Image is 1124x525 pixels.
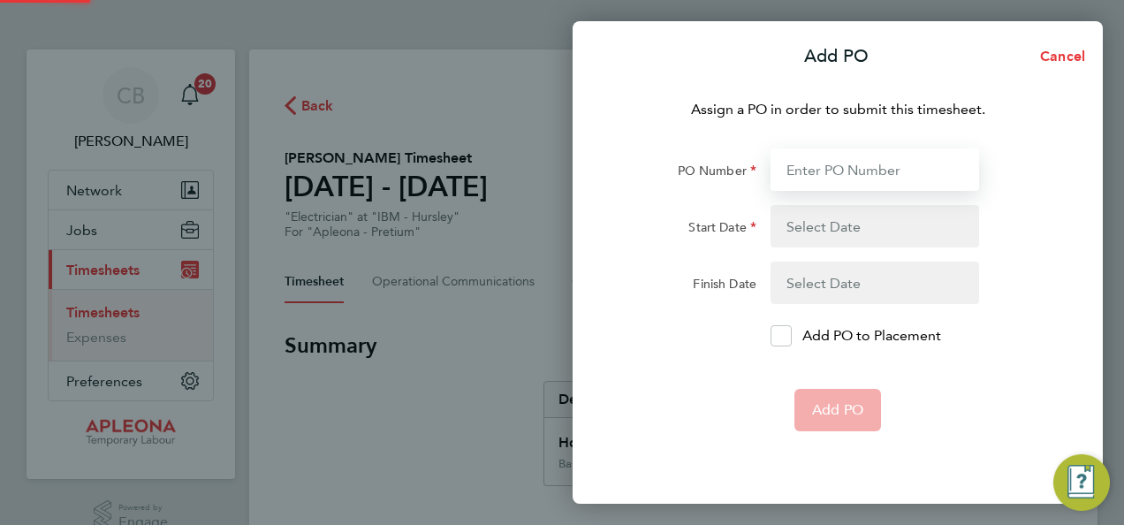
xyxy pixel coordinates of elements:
[1012,39,1103,74] button: Cancel
[1053,454,1110,511] button: Engage Resource Center
[804,44,869,69] p: Add PO
[1035,48,1085,65] span: Cancel
[771,148,979,191] input: Enter PO Number
[802,325,941,346] p: Add PO to Placement
[688,219,756,240] label: Start Date
[678,163,756,184] label: PO Number
[622,99,1053,120] p: Assign a PO in order to submit this timesheet.
[693,276,756,297] label: Finish Date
